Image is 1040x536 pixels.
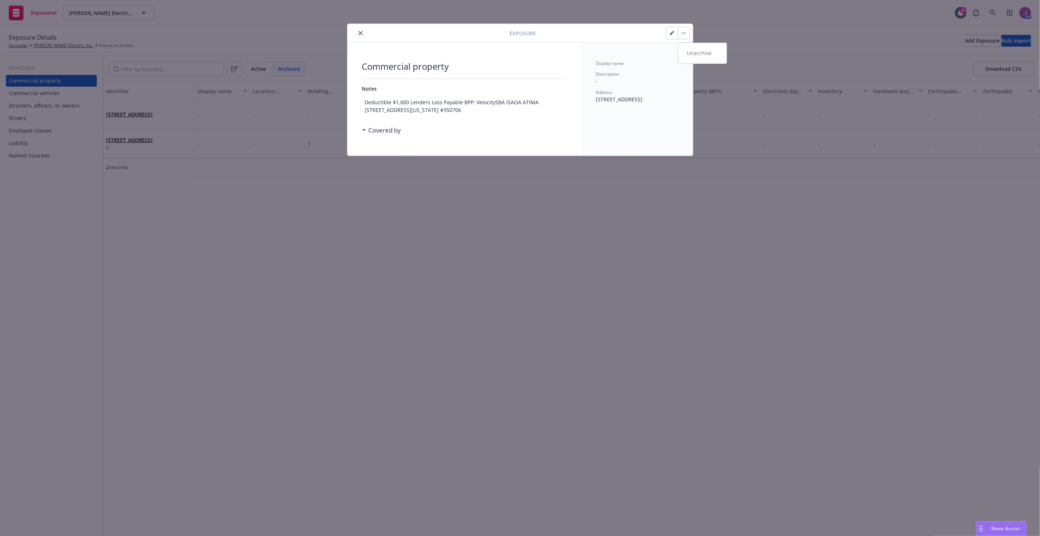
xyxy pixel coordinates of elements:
span: Display name [596,60,624,66]
span: Deductible $1,000 Lenders Loss Payable BPP: VelocitySBA ISAOA ATIMA [STREET_ADDRESS][US_STATE] #3... [362,95,567,117]
span: Notes [362,85,377,92]
button: Nova Assist [976,521,1027,536]
span: Exposure [510,29,536,37]
span: Address [596,89,613,95]
span: Commercial property [362,60,567,73]
span: - [596,77,598,84]
span: Description [596,71,620,77]
div: Covered by [362,126,401,135]
button: close [356,29,365,37]
h3: Covered by [369,126,401,135]
span: [STREET_ADDRESS] [596,96,643,103]
span: Nova Assist [992,525,1021,532]
div: Drag to move [977,522,986,536]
